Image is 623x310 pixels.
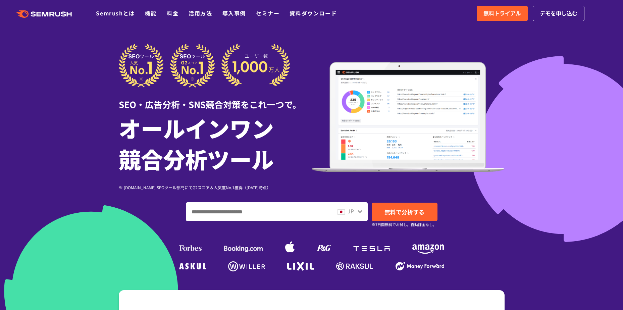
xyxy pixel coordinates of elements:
[189,9,212,17] a: 活用方法
[96,9,135,17] a: Semrushとは
[145,9,157,17] a: 機能
[119,112,312,174] h1: オールインワン 競合分析ツール
[477,6,528,21] a: 無料トライアル
[119,88,312,111] div: SEO・広告分析・SNS競合対策をこれ一つで。
[119,184,312,191] div: ※ [DOMAIN_NAME] SEOツール部門にてG2スコア＆人気度No.1獲得（[DATE]時点）
[540,9,577,18] span: デモを申し込む
[372,203,437,221] a: 無料で分析する
[222,9,246,17] a: 導入事例
[483,9,521,18] span: 無料トライアル
[186,203,331,221] input: ドメイン、キーワードまたはURLを入力してください
[533,6,584,21] a: デモを申し込む
[290,9,337,17] a: 資料ダウンロード
[256,9,279,17] a: セミナー
[384,208,424,216] span: 無料で分析する
[348,207,354,215] span: JP
[167,9,178,17] a: 料金
[372,221,436,228] small: ※7日間無料でお試し。自動課金なし。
